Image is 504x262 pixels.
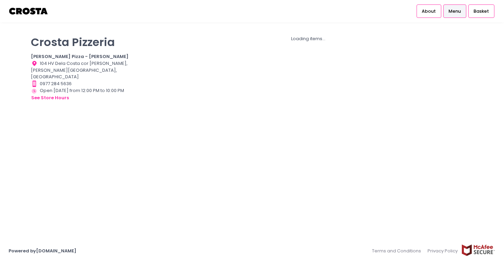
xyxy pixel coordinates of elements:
p: Crosta Pizzeria [31,35,135,49]
div: 104 HV Dela Costa cor [PERSON_NAME], [PERSON_NAME][GEOGRAPHIC_DATA], [GEOGRAPHIC_DATA] [31,60,135,80]
a: Powered by[DOMAIN_NAME] [9,248,76,254]
a: About [417,4,441,18]
div: 0977 284 5636 [31,80,135,87]
img: mcafee-secure [461,244,495,256]
a: Terms and Conditions [372,244,424,258]
a: Menu [443,4,466,18]
div: Loading items... [144,35,473,42]
span: Menu [448,8,461,15]
span: Basket [473,8,489,15]
div: Open [DATE] from 12:00 PM to 10:00 PM [31,87,135,102]
button: see store hours [31,94,69,102]
b: [PERSON_NAME] Pizza - [PERSON_NAME] [31,53,129,60]
a: Privacy Policy [424,244,461,258]
img: logo [9,5,49,17]
span: About [422,8,436,15]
